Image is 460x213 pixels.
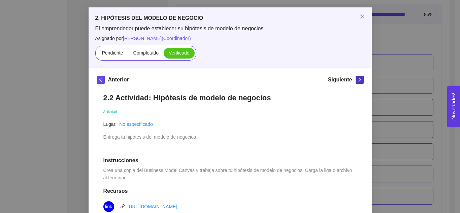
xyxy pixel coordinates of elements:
[119,121,153,127] a: No especificado
[105,201,112,212] span: link
[95,25,365,32] span: El emprendedor puede establecer su hipótesis de modelo de negocios
[360,14,365,19] span: close
[95,35,365,42] span: Asignado por
[353,7,372,26] button: Close
[123,36,191,41] span: [PERSON_NAME] ( Coordinador )
[103,168,353,180] span: Crea una copia del Business Model Canvas y trabaja sobre tu hipótesis de modelo de negocios. Carg...
[95,14,365,22] h5: 2. HIPÓTESIS DEL MODELO DE NEGOCIO
[328,76,352,84] h5: Siguiente
[128,204,177,209] a: [URL][DOMAIN_NAME]
[97,76,105,84] button: left
[356,77,363,82] span: right
[356,76,364,84] button: right
[103,157,357,164] h1: Instrucciones
[103,93,357,102] h1: 2.2 Actividad: Hipótesis de modelo de negocios
[447,86,460,127] button: Open Feedback Widget
[120,204,125,209] span: link
[103,110,117,114] span: Actividad
[133,50,159,56] span: Completado
[102,50,123,56] span: Pendiente
[103,120,117,128] article: Lugar:
[97,77,104,82] span: left
[108,76,129,84] h5: Anterior
[103,134,196,140] span: Entrega tu hipótesis del modelo de negocios
[103,188,357,194] h1: Recursos
[169,50,189,56] span: Verificado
